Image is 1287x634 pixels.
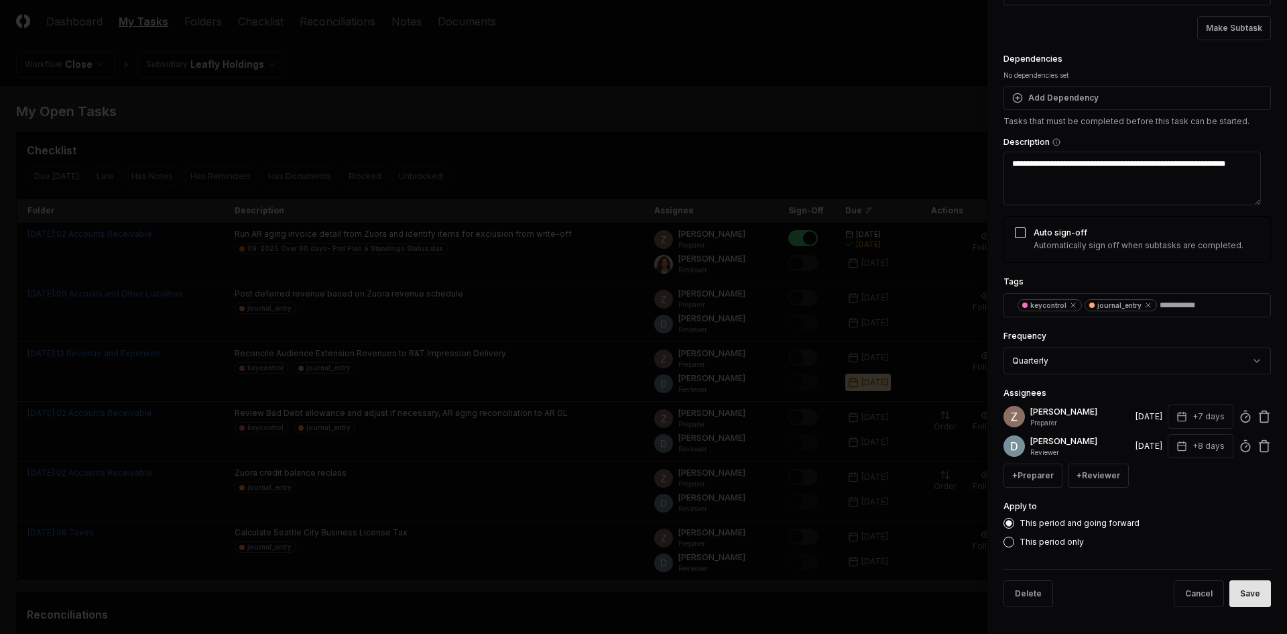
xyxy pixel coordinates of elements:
button: Delete [1003,580,1053,607]
div: keycontrol [1030,301,1077,311]
label: Apply to [1003,501,1037,511]
button: Cancel [1174,580,1224,607]
p: Reviewer [1030,447,1130,458]
p: [PERSON_NAME] [1030,435,1130,447]
label: Assignees [1003,388,1046,398]
button: +8 days [1168,434,1233,458]
div: [DATE] [1136,440,1162,452]
p: Automatically sign off when subtasks are completed. [1034,240,1243,252]
label: Dependencies [1003,54,1062,64]
label: Description [1003,138,1271,146]
label: Frequency [1003,331,1046,341]
button: Save [1229,580,1271,607]
button: Add Dependency [1003,86,1271,110]
img: ACg8ocLeIi4Jlns6Fsr4lO0wQ1XJrFQvF4yUjbLrd1AsCAOmrfa1KQ=s96-c [1003,435,1025,457]
button: Description [1052,138,1060,146]
p: Preparer [1030,418,1130,428]
div: [DATE] [1136,411,1162,423]
div: No dependencies set [1003,70,1271,81]
button: +Reviewer [1068,464,1129,488]
div: journal_entry [1097,301,1152,311]
label: Auto sign-off [1034,227,1087,237]
label: Tags [1003,276,1024,286]
label: This period and going forward [1020,519,1140,527]
button: +Preparer [1003,464,1062,488]
p: Tasks that must be completed before this task can be started. [1003,115,1271,127]
img: ACg8ocKnDsamp5-SE65NkOhq35AnOBarAXdzXQ03o9g231ijNgHgyA=s96-c [1003,406,1025,427]
button: Make Subtask [1197,16,1271,40]
button: +7 days [1168,405,1233,429]
label: This period only [1020,538,1084,546]
p: [PERSON_NAME] [1030,406,1130,418]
